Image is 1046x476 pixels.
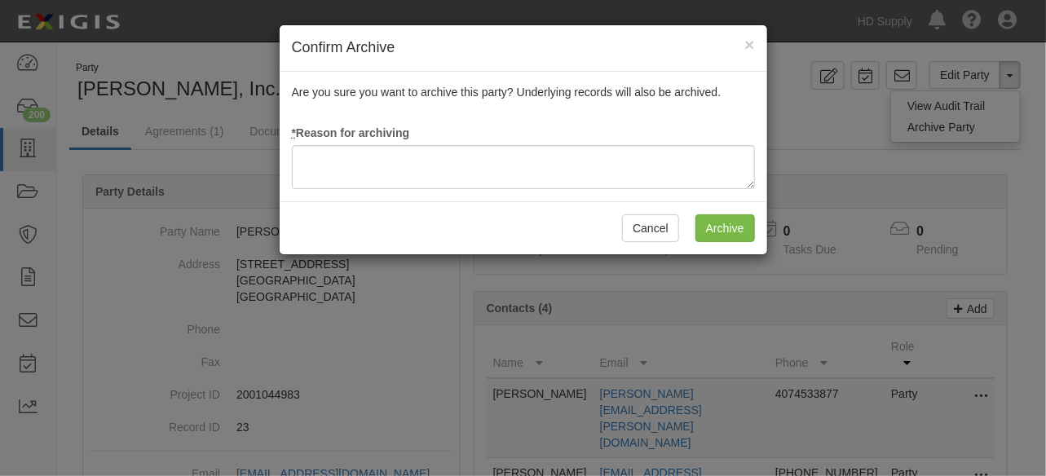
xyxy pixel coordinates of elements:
button: Cancel [622,214,679,242]
div: Are you sure you want to archive this party? Underlying records will also be archived. [280,72,767,201]
label: Reason for archiving [292,125,410,141]
abbr: required [292,126,296,139]
span: × [744,35,754,54]
button: Close [744,36,754,53]
h4: Confirm Archive [292,37,755,59]
input: Archive [695,214,755,242]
